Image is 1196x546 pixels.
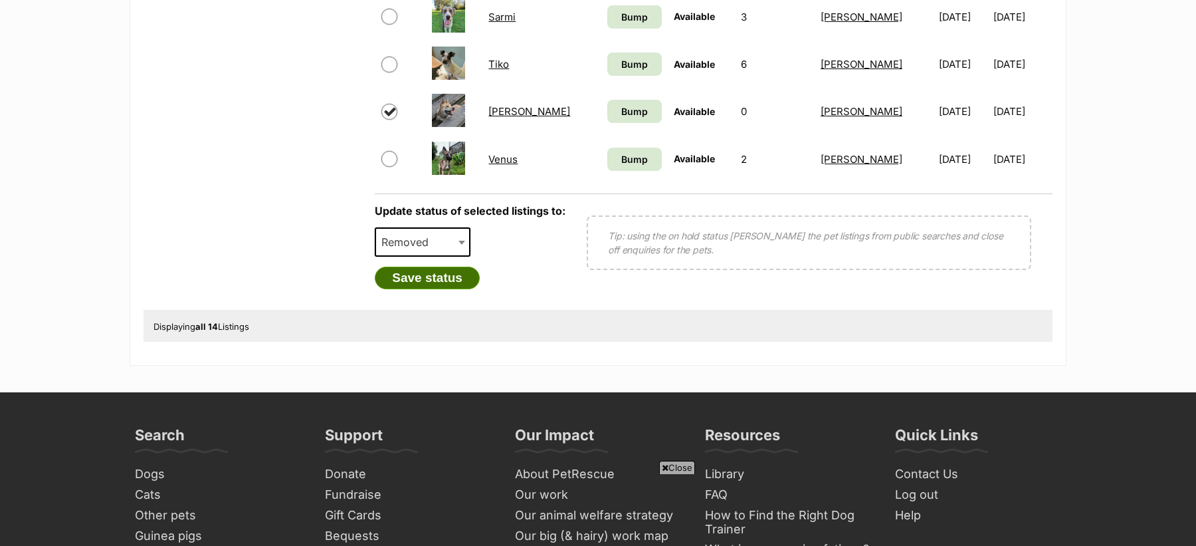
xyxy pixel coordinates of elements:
td: [DATE] [934,136,991,182]
h3: Our Impact [515,426,594,452]
h3: Resources [705,426,780,452]
a: [PERSON_NAME] [821,105,902,118]
button: Save status [375,267,480,289]
span: Bump [621,57,648,71]
a: Bump [607,100,662,123]
a: Bump [607,53,662,76]
td: 2 [736,136,814,182]
a: Venus [488,153,518,166]
span: Displaying Listings [153,321,249,332]
a: Tiko [488,58,509,70]
label: Update status of selected listings to: [375,204,565,217]
a: Gift Cards [320,505,496,526]
td: [DATE] [993,136,1051,182]
td: [DATE] [934,88,991,134]
a: Fundraise [320,485,496,505]
iframe: Advertisement [356,479,840,539]
a: Log out [890,485,1066,505]
span: Removed [375,227,470,257]
td: [DATE] [993,41,1051,87]
p: Tip: using the on hold status [PERSON_NAME] the pet listings from public searches and close off e... [608,229,1010,257]
a: [PERSON_NAME] [821,58,902,70]
strong: all 14 [195,321,218,332]
span: Bump [621,104,648,118]
a: Donate [320,464,496,485]
a: Library [700,464,876,485]
a: Sarmi [488,11,516,23]
span: Available [674,59,715,70]
h3: Search [135,426,185,452]
span: Close [659,461,695,474]
td: [DATE] [934,41,991,87]
a: Cats [130,485,306,505]
a: About PetRescue [510,464,686,485]
span: Available [674,11,715,22]
span: Available [674,106,715,117]
a: [PERSON_NAME] [821,11,902,23]
h3: Quick Links [895,426,978,452]
a: [PERSON_NAME] [488,105,570,118]
a: Help [890,505,1066,526]
td: [DATE] [993,88,1051,134]
span: Removed [376,233,442,251]
h3: Support [325,426,383,452]
a: Other pets [130,505,306,526]
td: 0 [736,88,814,134]
a: Bump [607,148,662,171]
a: [PERSON_NAME] [821,153,902,166]
a: Bump [607,5,662,29]
a: Dogs [130,464,306,485]
span: Bump [621,152,648,166]
span: Bump [621,10,648,24]
span: Available [674,153,715,164]
img: Tony [432,94,465,127]
a: Contact Us [890,464,1066,485]
td: 6 [736,41,814,87]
